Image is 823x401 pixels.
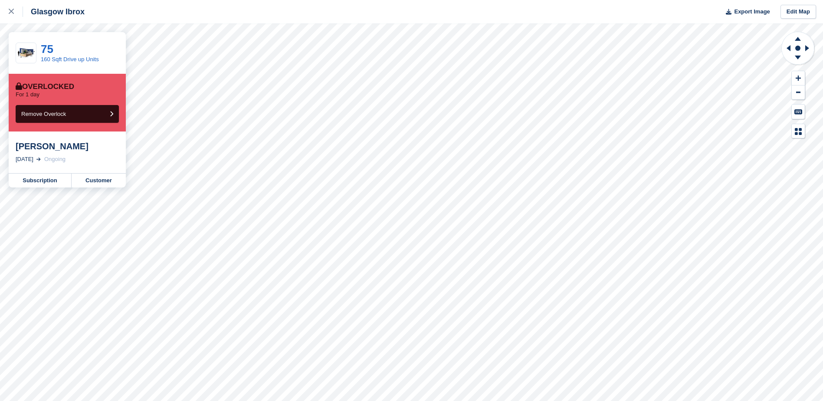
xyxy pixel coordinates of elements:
[23,7,85,17] div: Glasgow Ibrox
[792,124,805,138] button: Map Legend
[721,5,770,19] button: Export Image
[44,155,66,164] div: Ongoing
[16,91,39,98] p: For 1 day
[792,85,805,100] button: Zoom Out
[792,71,805,85] button: Zoom In
[792,105,805,119] button: Keyboard Shortcuts
[41,43,53,56] a: 75
[780,5,816,19] a: Edit Map
[16,155,33,164] div: [DATE]
[16,46,36,61] img: 20-ft-container%20(2).jpg
[16,141,119,151] div: [PERSON_NAME]
[36,158,41,161] img: arrow-right-light-icn-cde0832a797a2874e46488d9cf13f60e5c3a73dbe684e267c42b8395dfbc2abf.svg
[21,111,66,117] span: Remove Overlock
[734,7,770,16] span: Export Image
[16,105,119,123] button: Remove Overlock
[16,82,74,91] div: Overlocked
[72,174,126,187] a: Customer
[41,56,99,62] a: 160 Sqft Drive up Units
[9,174,72,187] a: Subscription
